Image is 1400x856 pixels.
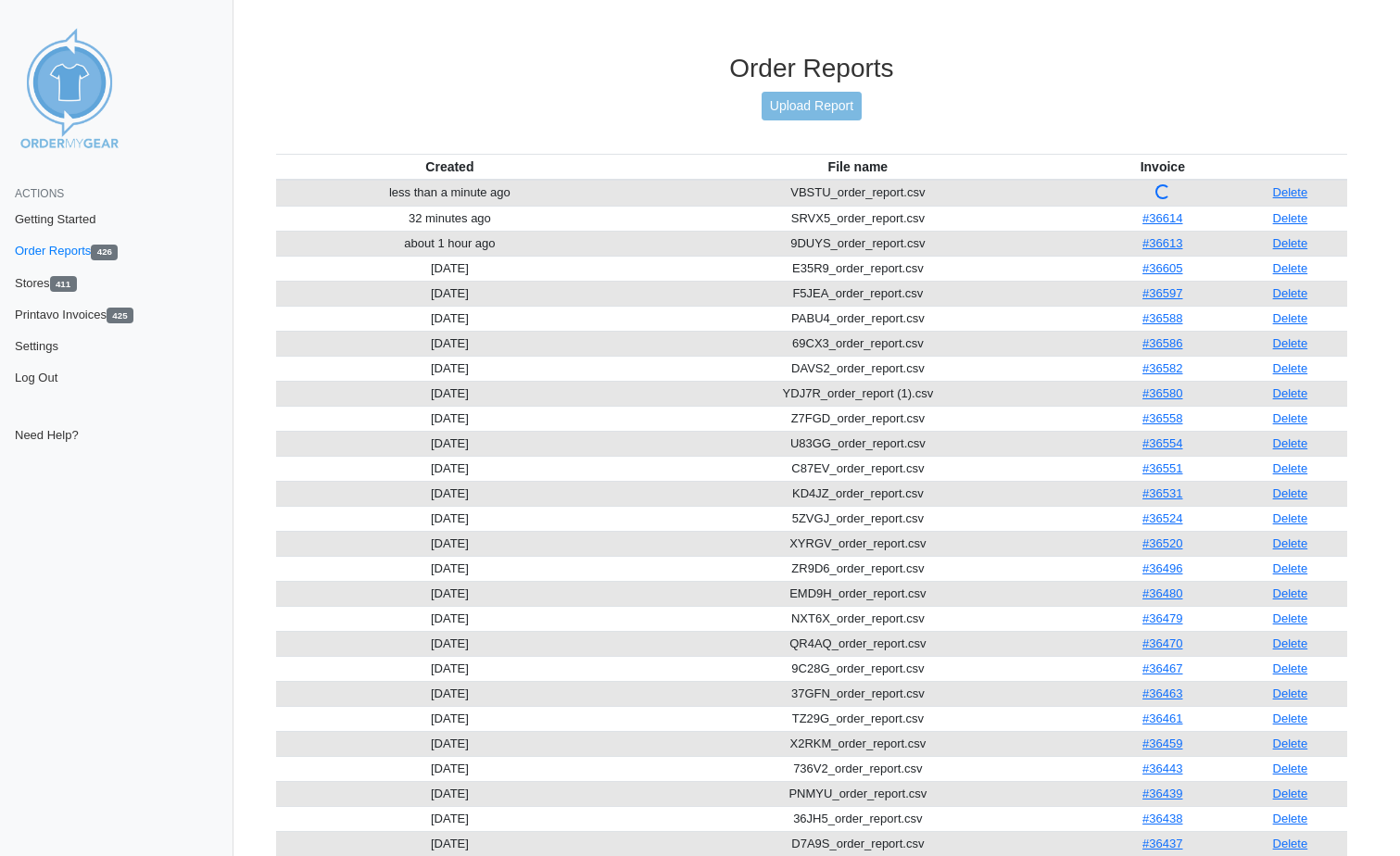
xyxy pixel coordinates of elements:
[1273,486,1308,500] a: Delete
[1142,736,1182,750] a: #36459
[624,381,1092,406] td: YDJ7R_order_report (1).csv
[624,581,1092,606] td: EMD9H_order_report.csv
[276,456,624,481] td: [DATE]
[276,356,624,381] td: [DATE]
[1142,762,1182,775] a: #36443
[1142,461,1182,475] a: #36551
[276,756,624,781] td: [DATE]
[276,180,624,207] td: less than a minute ago
[624,406,1092,431] td: Z7FGD_order_report.csv
[624,706,1092,731] td: TZ29G_order_report.csv
[1142,211,1182,225] a: #36614
[624,756,1092,781] td: 736V2_order_report.csv
[1273,311,1308,325] a: Delete
[624,806,1092,831] td: 36JH5_order_report.csv
[624,531,1092,556] td: XYRGV_order_report.csv
[1273,286,1308,300] a: Delete
[1273,812,1308,825] a: Delete
[276,806,624,831] td: [DATE]
[1142,536,1182,550] a: #36520
[107,308,133,323] span: 425
[1142,336,1182,350] a: #36586
[624,506,1092,531] td: 5ZVGJ_order_report.csv
[276,406,624,431] td: [DATE]
[1092,154,1233,180] th: Invoice
[624,206,1092,231] td: SRVX5_order_report.csv
[91,245,118,260] span: 426
[1273,762,1308,775] a: Delete
[1142,586,1182,600] a: #36480
[50,276,77,292] span: 411
[624,154,1092,180] th: File name
[624,306,1092,331] td: PABU4_order_report.csv
[624,456,1092,481] td: C87EV_order_report.csv
[1142,711,1182,725] a: #36461
[1273,711,1308,725] a: Delete
[276,506,624,531] td: [DATE]
[624,331,1092,356] td: 69CX3_order_report.csv
[1273,386,1308,400] a: Delete
[1142,261,1182,275] a: #36605
[1273,837,1308,850] a: Delete
[1142,436,1182,450] a: #36554
[1273,586,1308,600] a: Delete
[276,531,624,556] td: [DATE]
[1273,661,1308,675] a: Delete
[1273,211,1308,225] a: Delete
[15,187,64,200] span: Actions
[1142,236,1182,250] a: #36613
[624,656,1092,681] td: 9C28G_order_report.csv
[624,556,1092,581] td: ZR9D6_order_report.csv
[276,256,624,281] td: [DATE]
[1273,236,1308,250] a: Delete
[1273,261,1308,275] a: Delete
[1142,386,1182,400] a: #36580
[1142,661,1182,675] a: #36467
[1273,185,1308,199] a: Delete
[1273,436,1308,450] a: Delete
[1142,486,1182,500] a: #36531
[624,481,1092,506] td: KD4JZ_order_report.csv
[624,231,1092,256] td: 9DUYS_order_report.csv
[276,656,624,681] td: [DATE]
[276,206,624,231] td: 32 minutes ago
[624,631,1092,656] td: QR4AQ_order_report.csv
[276,331,624,356] td: [DATE]
[1142,286,1182,300] a: #36597
[276,706,624,731] td: [DATE]
[276,606,624,631] td: [DATE]
[1273,611,1308,625] a: Delete
[624,831,1092,856] td: D7A9S_order_report.csv
[624,781,1092,806] td: PNMYU_order_report.csv
[276,681,624,706] td: [DATE]
[276,556,624,581] td: [DATE]
[1273,561,1308,575] a: Delete
[276,431,624,456] td: [DATE]
[276,731,624,756] td: [DATE]
[1142,611,1182,625] a: #36479
[624,431,1092,456] td: U83GG_order_report.csv
[624,180,1092,207] td: VBSTU_order_report.csv
[276,231,624,256] td: about 1 hour ago
[1273,636,1308,650] a: Delete
[1273,336,1308,350] a: Delete
[1273,736,1308,750] a: Delete
[276,631,624,656] td: [DATE]
[1142,411,1182,425] a: #36558
[1273,511,1308,525] a: Delete
[1142,636,1182,650] a: #36470
[1142,561,1182,575] a: #36496
[1142,361,1182,375] a: #36582
[1142,686,1182,700] a: #36463
[1142,812,1182,825] a: #36438
[1273,411,1308,425] a: Delete
[276,781,624,806] td: [DATE]
[624,681,1092,706] td: 37GFN_order_report.csv
[1142,787,1182,800] a: #36439
[624,256,1092,281] td: E35R9_order_report.csv
[1142,511,1182,525] a: #36524
[624,606,1092,631] td: NXT6X_order_report.csv
[276,481,624,506] td: [DATE]
[762,92,862,120] a: Upload Report
[276,154,624,180] th: Created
